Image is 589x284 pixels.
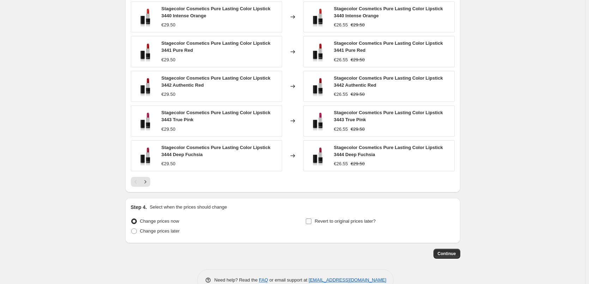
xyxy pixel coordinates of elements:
img: stagecolor-cosmetics-pure-lasting-color-lipstick-3442-authentic-red-947127_80x.png [307,76,328,97]
span: Stagecolor Cosmetics Pure Lasting Color Lipstick 3444 Deep Fuchsia [162,145,271,157]
span: Revert to original prices later? [315,218,376,224]
span: Stagecolor Cosmetics Pure Lasting Color Lipstick 3443 True Pink [162,110,271,122]
span: Change prices later [140,228,180,234]
span: €29.50 [351,92,365,97]
span: Stagecolor Cosmetics Pure Lasting Color Lipstick 3442 Authentic Red [162,75,271,88]
img: stagecolor-cosmetics-pure-lasting-color-lipstick-3440-intense-orange-531730_80x.png [307,6,328,27]
span: €29.50 [162,22,176,27]
span: €29.50 [351,126,365,132]
img: stagecolor-cosmetics-pure-lasting-color-lipstick-3441-pure-red-650854_80x.png [135,41,156,62]
img: stagecolor-cosmetics-pure-lasting-color-lipstick-3444-deep-fuchsia-431874_80x.png [307,145,328,166]
span: Need help? Read the [214,277,259,283]
span: or email support at [268,277,309,283]
img: stagecolor-cosmetics-pure-lasting-color-lipstick-3444-deep-fuchsia-431874_80x.png [135,145,156,166]
h2: Step 4. [131,204,147,211]
img: stagecolor-cosmetics-pure-lasting-color-lipstick-3443-true-pink-173038_80x.png [135,110,156,131]
span: €29.50 [162,126,176,132]
img: stagecolor-cosmetics-pure-lasting-color-lipstick-3443-true-pink-173038_80x.png [307,110,328,131]
span: €29.50 [351,22,365,27]
a: [EMAIL_ADDRESS][DOMAIN_NAME] [309,277,386,283]
img: stagecolor-cosmetics-pure-lasting-color-lipstick-3440-intense-orange-531730_80x.png [135,6,156,27]
span: €29.50 [162,161,176,166]
span: Change prices now [140,218,179,224]
span: Stagecolor Cosmetics Pure Lasting Color Lipstick 3444 Deep Fuchsia [334,145,443,157]
span: Stagecolor Cosmetics Pure Lasting Color Lipstick 3441 Pure Red [334,41,443,53]
button: Next [140,177,150,187]
img: stagecolor-cosmetics-pure-lasting-color-lipstick-3441-pure-red-650854_80x.png [307,41,328,62]
a: FAQ [259,277,268,283]
span: €26.55 [334,126,348,132]
span: €26.55 [334,161,348,166]
span: €29.50 [351,161,365,166]
span: Stagecolor Cosmetics Pure Lasting Color Lipstick 3441 Pure Red [162,41,271,53]
span: €26.55 [334,92,348,97]
span: €26.55 [334,22,348,27]
span: €29.50 [351,57,365,62]
p: Select when the prices should change [150,204,227,211]
span: €29.50 [162,92,176,97]
span: Continue [438,251,456,257]
img: stagecolor-cosmetics-pure-lasting-color-lipstick-3442-authentic-red-947127_80x.png [135,76,156,97]
button: Continue [433,249,460,259]
nav: Pagination [131,177,150,187]
span: Stagecolor Cosmetics Pure Lasting Color Lipstick 3443 True Pink [334,110,443,122]
span: Stagecolor Cosmetics Pure Lasting Color Lipstick 3440 Intense Orange [334,6,443,18]
span: Stagecolor Cosmetics Pure Lasting Color Lipstick 3442 Authentic Red [334,75,443,88]
span: €26.55 [334,57,348,62]
span: Stagecolor Cosmetics Pure Lasting Color Lipstick 3440 Intense Orange [162,6,271,18]
span: €29.50 [162,57,176,62]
